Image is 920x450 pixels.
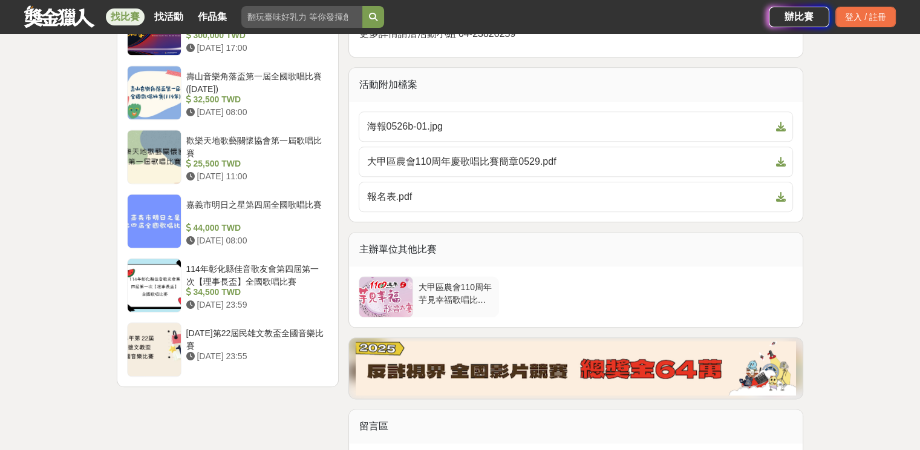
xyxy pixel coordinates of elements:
div: 活動附加檔案 [349,68,803,102]
div: [DATE] 08:00 [186,234,324,247]
a: 114年彰化縣佳音歌友會第四屆第一次【理事長盃】全國歌唱比賽 34,500 TWD [DATE] 23:59 [127,258,329,313]
div: 歡樂天地歌藝關懷協會第一屆歌唱比賽 [186,134,324,157]
div: 登入 / 註冊 [835,7,896,27]
a: 找比賽 [106,8,145,25]
span: 大甲區農會110周年慶歌唱比賽簡章0529.pdf [367,154,771,169]
div: 44,000 TWD [186,222,324,234]
div: 32,500 TWD [186,93,324,106]
div: 34,500 TWD [186,286,324,299]
a: 大甲區農會110周年慶歌唱比賽簡章0529.pdf [359,147,793,177]
div: [DATE] 08:00 [186,106,324,119]
a: 作品集 [193,8,232,25]
a: 找活動 [149,8,188,25]
a: 嘉義市明日之星第四屆全國歌唱比賽 44,000 TWD [DATE] 08:00 [127,194,329,248]
input: 翻玩臺味好乳力 等你發揮創意！ [241,6,362,28]
div: [DATE] 23:59 [186,299,324,311]
a: 壽山音樂角落盃第一屆全國歌唱比賽([DATE]) 32,500 TWD [DATE] 08:00 [127,65,329,120]
div: 主辦單位其他比賽 [349,233,803,266]
div: 嘉義市明日之星第四屆全國歌唱比賽 [186,199,324,222]
a: 歡樂天地歌藝關懷協會第一屆歌唱比賽 25,500 TWD [DATE] 11:00 [127,130,329,184]
a: 報名表.pdf [359,182,793,212]
div: 114年彰化縣佳音歌友會第四屆第一次【理事長盃】全國歌唱比賽 [186,263,324,286]
div: 300,000 TWD [186,29,324,42]
a: 辦比賽 [769,7,829,27]
span: 海報0526b-01.jpg [367,119,771,134]
div: [DATE] 23:55 [186,350,324,363]
a: 大甲區農會110周年芋見幸福歌唱比賽 自創曲報名表 [359,276,498,317]
div: 壽山音樂角落盃第一屆全國歌唱比賽([DATE]) [186,70,324,93]
a: 海報0526b-01.jpg [359,111,793,142]
div: 25,500 TWD [186,157,324,170]
div: [DATE] 17:00 [186,42,324,55]
div: [DATE] 11:00 [186,170,324,183]
div: 大甲區農會110周年芋見幸福歌唱比賽 自創曲報名表 [418,281,494,304]
a: [DATE]第22屆民雄文教盃全國音樂比賽 [DATE] 23:55 [127,322,329,377]
div: [DATE]第22屆民雄文教盃全國音樂比賽 [186,327,324,350]
img: 760c60fc-bf85-49b1-bfa1-830764fee2cd.png [356,341,796,395]
div: 留言區 [349,409,803,443]
span: 報名表.pdf [367,190,771,204]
